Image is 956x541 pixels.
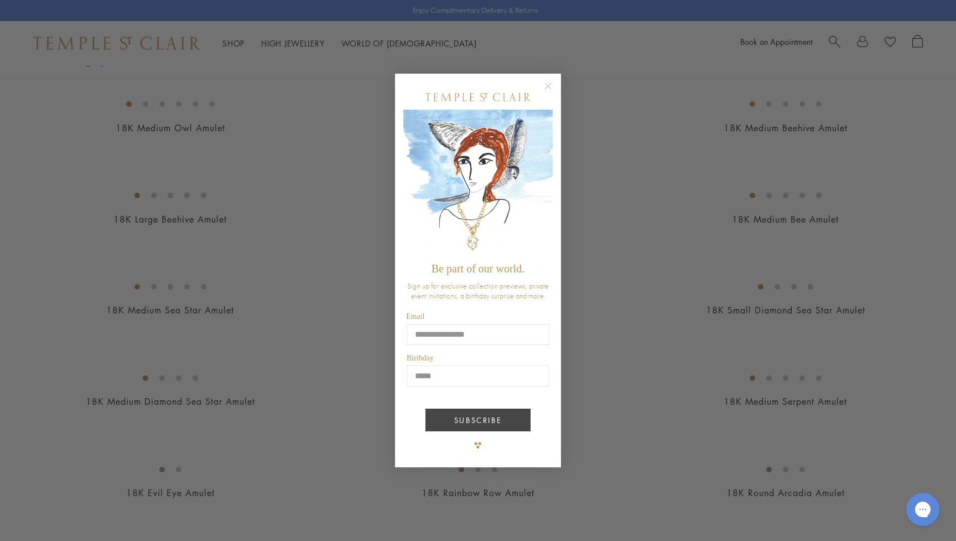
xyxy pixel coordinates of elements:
iframe: Gorgias live chat messenger [901,489,945,530]
img: Temple St. Clair [425,93,531,101]
span: Sign up for exclusive collection previews, private event invitations, a birthday surprise and more. [407,281,549,301]
span: Be part of our world. [432,262,524,275]
img: c4a9eb12-d91a-4d4a-8ee0-386386f4f338.jpeg [403,110,553,257]
span: Birthday [407,354,434,362]
input: Email [407,324,549,345]
span: Email [406,312,424,321]
button: Close dialog [547,85,560,99]
img: TSC [467,434,489,456]
button: SUBSCRIBE [425,409,531,431]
